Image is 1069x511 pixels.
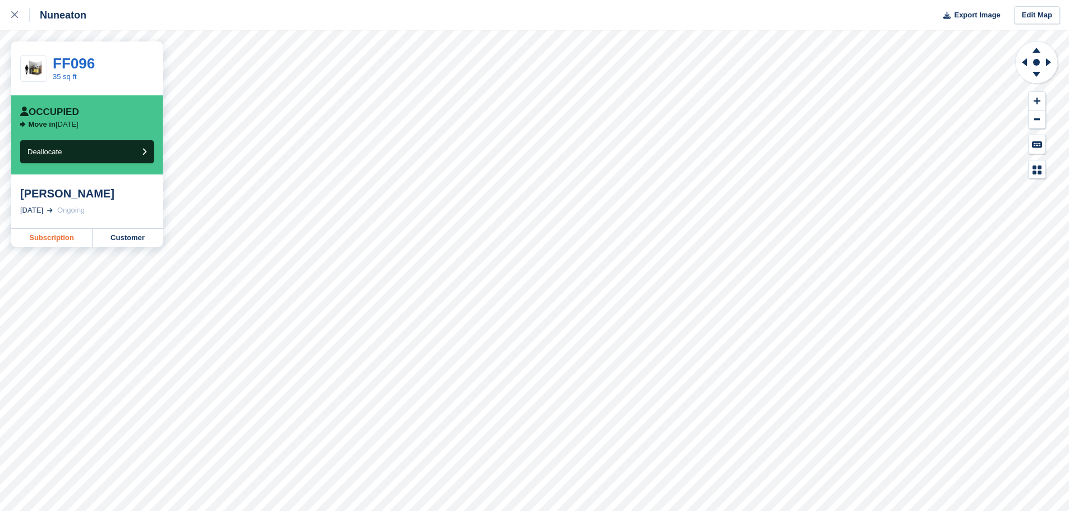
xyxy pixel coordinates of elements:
[30,8,86,22] div: Nuneaton
[1029,111,1045,129] button: Zoom Out
[27,148,62,156] span: Deallocate
[1029,135,1045,154] button: Keyboard Shortcuts
[57,205,85,216] div: Ongoing
[1029,160,1045,179] button: Map Legend
[1014,6,1060,25] a: Edit Map
[53,55,95,72] a: FF096
[20,121,26,127] img: arrow-right-icn-b7405d978ebc5dd23a37342a16e90eae327d2fa7eb118925c1a0851fb5534208.svg
[53,72,77,81] a: 35 sq ft
[954,10,1000,21] span: Export Image
[29,120,56,128] span: Move in
[20,205,43,216] div: [DATE]
[1029,92,1045,111] button: Zoom In
[29,120,79,129] p: [DATE]
[937,6,1001,25] button: Export Image
[20,187,154,200] div: [PERSON_NAME]
[21,59,47,79] img: 35-sqft-unit.jpg
[20,107,79,118] div: Occupied
[11,229,93,247] a: Subscription
[47,208,53,213] img: arrow-right-light-icn-cde0832a797a2874e46488d9cf13f60e5c3a73dbe684e267c42b8395dfbc2abf.svg
[93,229,163,247] a: Customer
[20,140,154,163] button: Deallocate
